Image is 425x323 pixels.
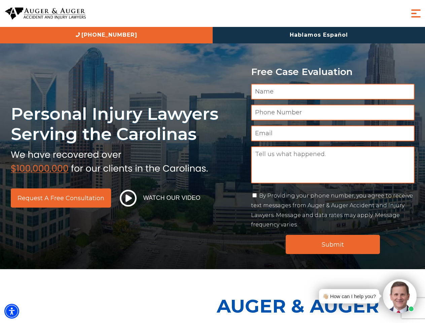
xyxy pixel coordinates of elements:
[286,235,380,254] input: Submit
[251,192,413,228] label: By Providing your phone number, you agree to receive text messages from Auger & Auger Accident an...
[11,188,111,208] a: Request a Free Consultation
[17,195,104,201] span: Request a Free Consultation
[251,84,415,100] input: Name
[5,7,86,20] img: Auger & Auger Accident and Injury Lawyers Logo
[322,292,376,301] div: 👋🏼 How can I help you?
[217,289,421,323] p: Auger & Auger
[409,7,423,20] button: Menu
[4,304,19,319] div: Accessibility Menu
[251,105,415,120] input: Phone Number
[118,189,203,207] button: Watch Our Video
[11,104,243,144] h1: Personal Injury Lawyers Serving the Carolinas
[11,148,208,173] img: sub text
[383,279,417,313] img: Intaker widget Avatar
[251,125,415,141] input: Email
[251,67,415,77] p: Free Case Evaluation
